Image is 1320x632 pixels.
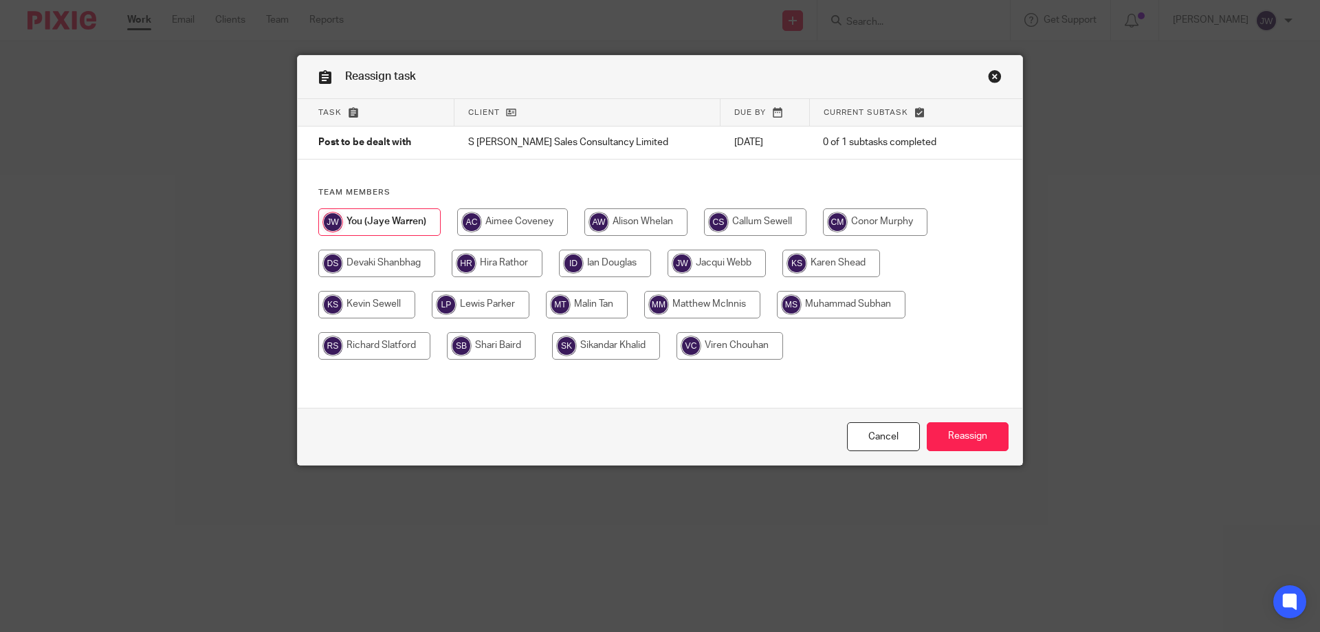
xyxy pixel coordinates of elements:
a: Close this dialog window [988,69,1002,88]
p: S [PERSON_NAME] Sales Consultancy Limited [468,135,707,149]
span: Current subtask [824,109,908,116]
a: Close this dialog window [847,422,920,452]
p: [DATE] [734,135,796,149]
h4: Team members [318,187,1002,198]
input: Reassign [927,422,1009,452]
span: Task [318,109,342,116]
span: Post to be dealt with [318,138,411,148]
span: Due by [734,109,766,116]
span: Client [468,109,500,116]
span: Reassign task [345,71,416,82]
td: 0 of 1 subtasks completed [809,127,974,160]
